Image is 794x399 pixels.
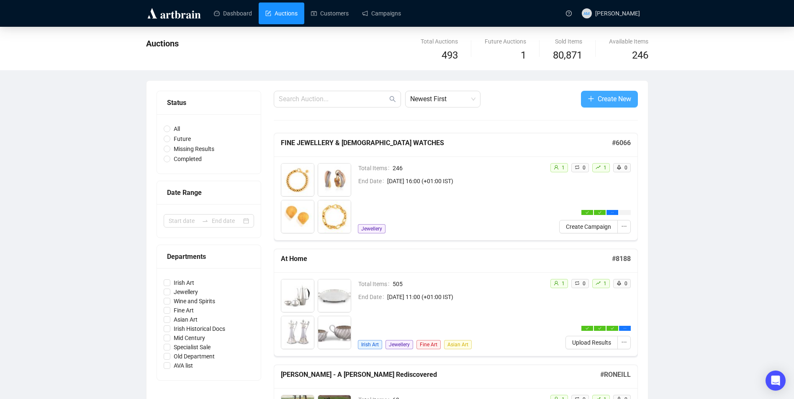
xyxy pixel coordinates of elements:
[318,316,351,349] img: 4_1.jpg
[362,3,401,24] a: Campaigns
[611,211,614,214] span: ellipsis
[572,338,611,347] span: Upload Results
[617,281,622,286] span: rocket
[566,222,611,231] span: Create Campaign
[281,164,314,196] img: 1_1.jpg
[600,370,631,380] h5: # RONEILL
[583,10,590,16] span: AM
[393,279,543,289] span: 505
[170,333,208,343] span: Mid Century
[281,279,314,312] img: 1_1.jpg
[170,154,205,164] span: Completed
[170,324,229,333] span: Irish Historical Docs
[609,37,648,46] div: Available Items
[598,327,601,330] span: check
[202,217,208,224] span: to
[170,306,197,315] span: Fine Art
[624,281,627,286] span: 0
[588,95,594,102] span: plus
[274,133,638,240] a: FINE JEWELLERY & [DEMOGRAPHIC_DATA] WATCHES#6066Total Items246End Date[DATE] 16:00 (+01:00 IST)Je...
[265,3,298,24] a: Auctions
[632,49,648,61] span: 246
[311,3,349,24] a: Customers
[583,165,586,171] span: 0
[575,281,580,286] span: retweet
[318,279,351,312] img: 2_1.jpg
[575,165,580,170] span: retweet
[566,10,572,16] span: question-circle
[596,165,601,170] span: rise
[617,165,622,170] span: rocket
[612,254,631,264] h5: # 8188
[358,164,393,173] span: Total Items
[318,200,351,233] img: 4_1.jpg
[170,352,218,361] span: Old Department
[598,94,631,104] span: Create New
[279,94,388,104] input: Search Auction...
[521,49,526,61] span: 1
[281,254,612,264] h5: At Home
[170,315,201,324] span: Asian Art
[421,37,458,46] div: Total Auctions
[170,297,218,306] span: Wine and Spirits
[553,37,582,46] div: Sold Items
[410,91,475,107] span: Newest First
[170,134,194,143] span: Future
[485,37,526,46] div: Future Auctions
[358,224,385,233] span: Jewellery
[167,97,251,108] div: Status
[387,176,543,186] span: [DATE] 16:00 (+01:00 IST)
[170,124,183,133] span: All
[393,164,543,173] span: 246
[358,340,382,349] span: Irish Art
[146,38,179,49] span: Auctions
[167,251,251,262] div: Departments
[170,343,214,352] span: Specialist Sale
[604,165,606,171] span: 1
[562,165,565,171] span: 1
[281,370,600,380] h5: [PERSON_NAME] - A [PERSON_NAME] Rediscovered
[565,336,618,349] button: Upload Results
[624,165,627,171] span: 0
[442,49,458,61] span: 493
[146,7,202,20] img: logo
[170,278,198,287] span: Irish Art
[554,281,559,286] span: user
[444,340,472,349] span: Asian Art
[214,3,252,24] a: Dashboard
[604,281,606,286] span: 1
[202,217,208,224] span: swap-right
[596,281,601,286] span: rise
[318,164,351,196] img: 2_1.jpg
[170,144,218,153] span: Missing Results
[358,292,387,302] span: End Date
[358,176,387,186] span: End Date
[416,340,441,349] span: Fine Art
[621,339,627,345] span: ellipsis
[611,327,614,330] span: check
[581,91,638,107] button: Create New
[598,211,601,214] span: check
[281,138,612,148] h5: FINE JEWELLERY & [DEMOGRAPHIC_DATA] WATCHES
[554,165,559,170] span: user
[766,371,786,391] div: Open Intercom Messenger
[358,279,393,289] span: Total Items
[274,249,638,356] a: At Home#8188Total Items505End Date[DATE] 11:00 (+01:00 IST)Irish ArtJewelleryFine ArtAsian Artuse...
[170,361,196,370] span: AVA list
[167,187,251,198] div: Date Range
[583,281,586,286] span: 0
[553,48,582,64] span: 80,871
[621,223,627,229] span: ellipsis
[586,327,589,330] span: check
[586,211,589,214] span: check
[212,216,242,225] input: End date
[169,216,198,225] input: Start date
[385,340,413,349] span: Jewellery
[389,96,396,102] span: search
[559,220,618,233] button: Create Campaign
[170,287,201,297] span: Jewellery
[623,327,627,330] span: ellipsis
[595,10,640,17] span: [PERSON_NAME]
[612,138,631,148] h5: # 6066
[281,316,314,349] img: 3_1.jpg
